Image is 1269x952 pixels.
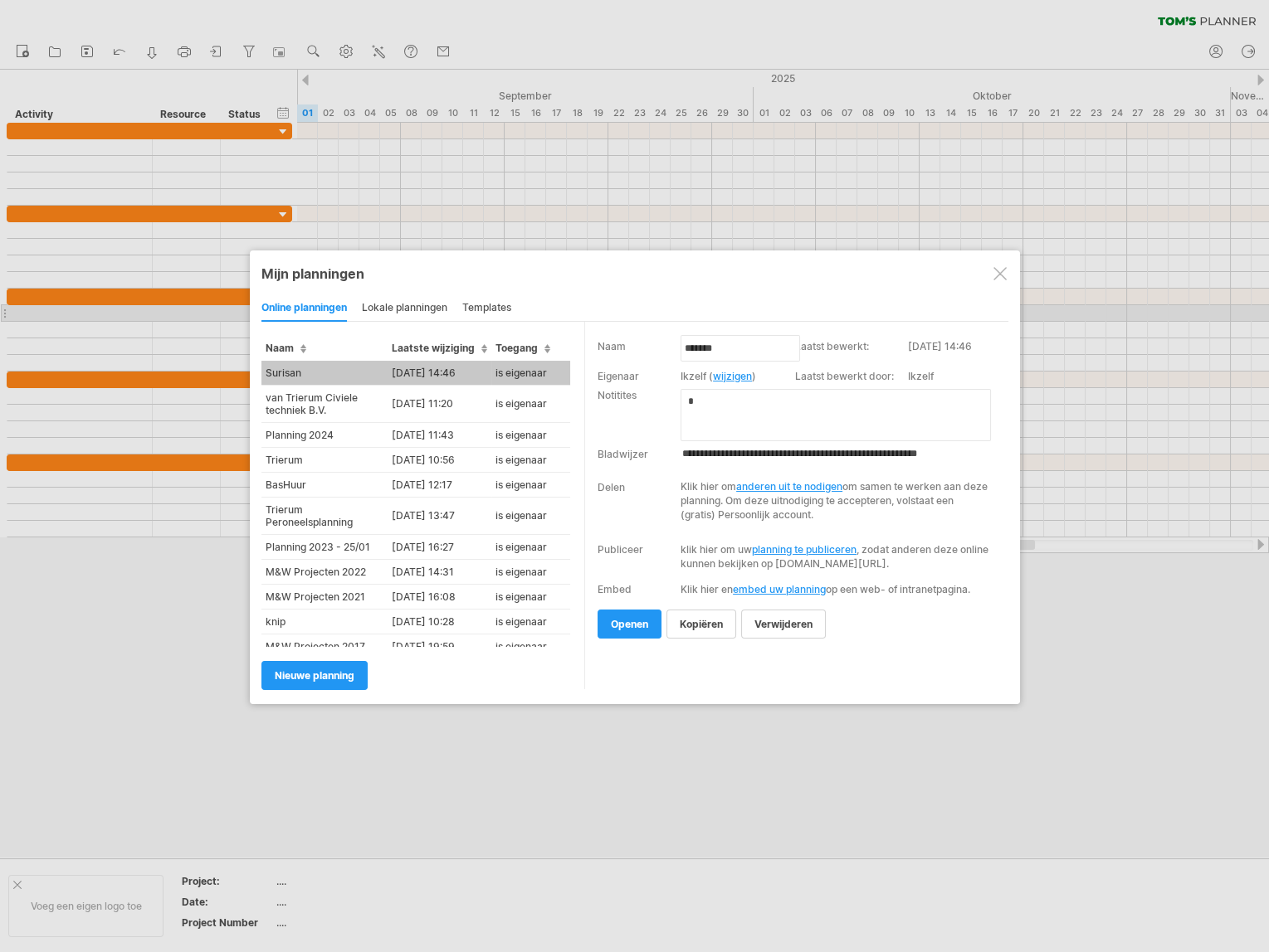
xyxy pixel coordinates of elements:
span: kopiëren [680,618,723,630]
div: Mijn planningen [261,265,1008,282]
td: is eigenaar [491,609,570,634]
td: [DATE] 14:31 [388,559,491,584]
span: Toegang [495,342,550,354]
td: is eigenaar [491,634,570,658]
div: templates [462,295,511,322]
td: [DATE] 12:17 [388,472,491,497]
td: Bladwijzer [598,443,681,464]
td: is eigenaar [491,422,570,447]
div: Ikzelf ( ) [681,370,787,382]
td: [DATE] 16:27 [388,534,491,559]
td: Planning 2023 - 25/01 [261,534,388,559]
td: Ikzelf [908,368,1010,387]
td: Laatst bewerkt: [795,338,908,368]
td: [DATE] 10:56 [388,447,491,472]
a: embed uw planning [733,583,826,595]
td: is eigenaar [491,534,570,559]
td: Notitites [598,387,681,443]
td: van Trierum Civiele techniek B.V. [261,385,388,422]
td: Naam [598,338,681,368]
td: [DATE] 19:59 [388,634,491,658]
td: [DATE] 16:08 [388,584,491,609]
span: verwijderen [754,618,813,630]
td: Trierum Peroneelsplanning [261,497,388,534]
td: Trierum [261,447,388,472]
a: wijzigen [713,370,752,382]
td: is eigenaar [491,361,570,386]
td: M&W Projecten 2022 [261,559,388,584]
span: Naam [266,342,306,354]
div: lokale planningen [362,295,447,322]
td: Eigenaar [598,368,681,387]
td: knip [261,609,388,634]
td: is eigenaar [491,447,570,472]
a: planning te publiceren [752,543,857,556]
td: BasHuur [261,472,388,497]
td: [DATE] 14:46 [388,361,491,386]
div: Klik hier en op een web- of intranetpagina. [681,583,997,595]
td: is eigenaar [491,584,570,609]
td: Surisan [261,361,388,386]
a: verwijderen [741,610,826,639]
div: Klik hier om om samen te werken aan deze planning. Om deze uitnodiging te accepteren, volstaat ee... [681,479,988,522]
div: Publiceer [598,543,643,556]
a: anderen uit te nodigen [736,480,842,493]
a: openen [598,610,661,639]
td: is eigenaar [491,497,570,534]
div: Embed [598,583,632,595]
td: [DATE] 11:20 [388,385,491,422]
td: M&W Projecten 2017 [261,634,388,658]
td: is eigenaar [491,559,570,584]
span: openen [611,618,648,630]
span: Laatste wijziging [392,342,487,354]
a: kopiëren [666,610,736,639]
div: klik hier om uw , zodat anderen deze online kunnen bekijken op [DOMAIN_NAME][URL]. [681,542,997,571]
td: [DATE] 11:43 [388,422,491,447]
td: is eigenaar [491,472,570,497]
td: Laatst bewerkt door: [795,368,908,387]
div: Delen [598,481,625,493]
td: Planning 2024 [261,422,388,447]
a: Nieuwe planning [261,661,368,690]
td: is eigenaar [491,385,570,422]
div: online planningen [261,295,347,322]
span: Nieuwe planning [275,669,354,682]
td: [DATE] 10:28 [388,609,491,634]
td: [DATE] 14:46 [908,338,1010,368]
td: M&W Projecten 2021 [261,584,388,609]
td: [DATE] 13:47 [388,497,491,534]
